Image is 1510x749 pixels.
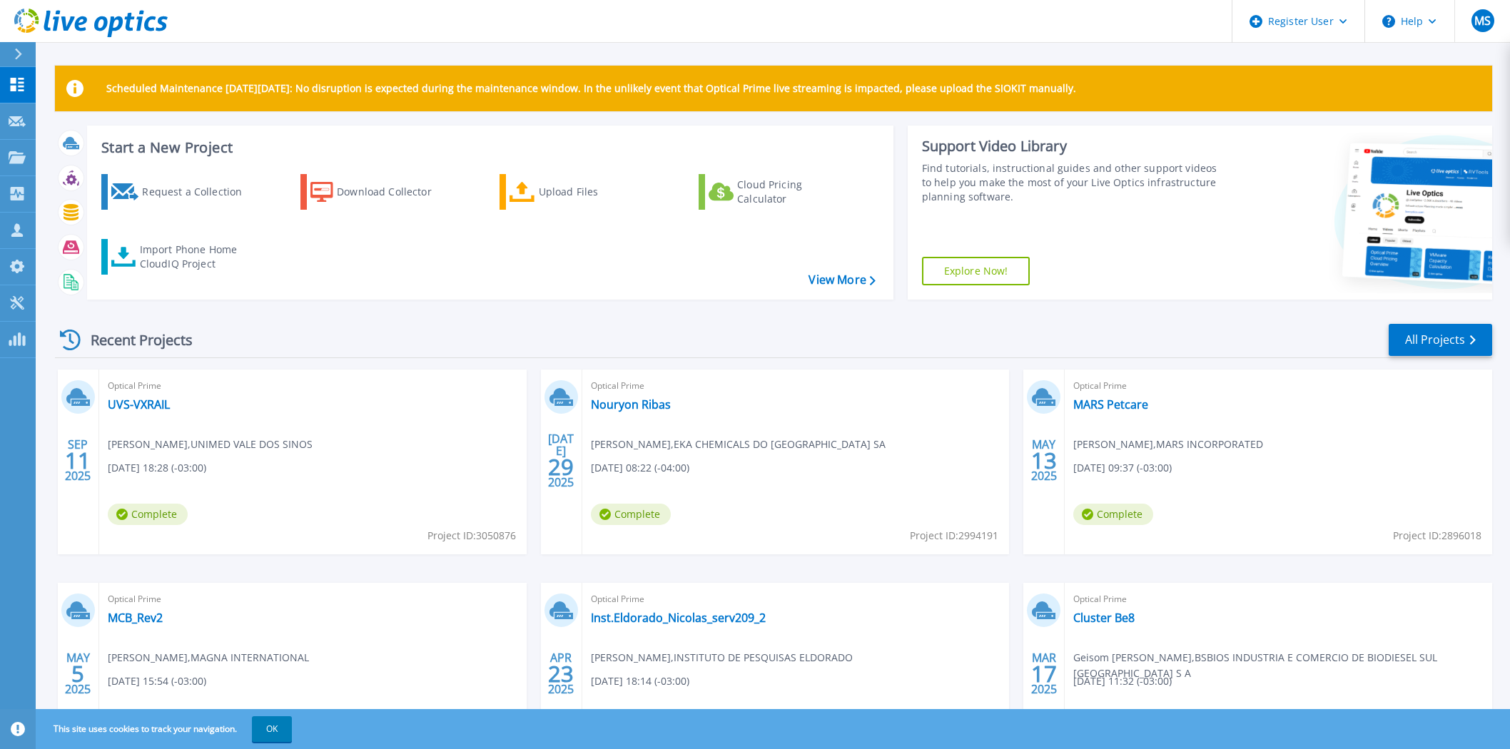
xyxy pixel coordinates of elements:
div: Request a Collection [142,178,256,206]
span: Optical Prime [108,378,518,394]
span: [PERSON_NAME] , INSTITUTO DE PESQUISAS ELDORADO [591,650,853,666]
span: [PERSON_NAME] , MAGNA INTERNATIONAL [108,650,309,666]
div: MAY 2025 [64,648,91,700]
span: MS [1474,15,1491,26]
h3: Start a New Project [101,140,875,156]
span: 11 [65,454,91,467]
a: Inst.Eldorado_Nicolas_serv209_2 [591,611,766,625]
a: UVS-VXRAIL [108,397,170,412]
span: Complete [108,504,188,525]
span: [PERSON_NAME] , UNIMED VALE DOS SINOS [108,437,313,452]
span: 5 [71,668,84,680]
a: Download Collector [300,174,460,210]
span: Project ID: 3050876 [427,528,516,544]
a: Explore Now! [922,257,1030,285]
span: 29 [548,461,574,473]
a: Request a Collection [101,174,260,210]
span: 13 [1031,454,1057,467]
div: Find tutorials, instructional guides and other support videos to help you make the most of your L... [922,161,1222,204]
span: [PERSON_NAME] , MARS INCORPORATED [1073,437,1263,452]
span: Complete [591,504,671,525]
span: [DATE] 18:28 (-03:00) [108,460,206,476]
a: Nouryon Ribas [591,397,671,412]
a: Cloud Pricing Calculator [699,174,858,210]
span: Optical Prime [591,591,1001,607]
span: Project ID: 2896018 [1393,528,1481,544]
div: [DATE] 2025 [547,434,574,486]
span: [DATE] 15:54 (-03:00) [108,673,206,689]
div: Recent Projects [55,322,212,357]
span: Complete [1073,504,1153,525]
span: [DATE] 18:14 (-03:00) [591,673,689,689]
span: [DATE] 08:22 (-04:00) [591,460,689,476]
div: APR 2025 [547,648,574,700]
span: Optical Prime [1073,378,1484,394]
a: MARS Petcare [1073,397,1148,412]
span: 17 [1031,668,1057,680]
span: Project ID: 2994191 [910,528,998,544]
span: [DATE] 09:37 (-03:00) [1073,460,1172,476]
div: Download Collector [337,178,451,206]
div: Support Video Library [922,137,1222,156]
span: Optical Prime [591,378,1001,394]
div: Upload Files [539,178,653,206]
span: 23 [548,668,574,680]
a: All Projects [1389,324,1492,356]
div: MAY 2025 [1030,434,1058,486]
span: Optical Prime [108,591,518,607]
span: This site uses cookies to track your navigation. [39,716,292,742]
a: Upload Files [500,174,659,210]
span: Optical Prime [1073,591,1484,607]
a: MCB_Rev2 [108,611,163,625]
button: OK [252,716,292,742]
a: View More [809,273,875,287]
span: [PERSON_NAME] , EKA CHEMICALS DO [GEOGRAPHIC_DATA] SA [591,437,886,452]
div: SEP 2025 [64,434,91,486]
span: Geisom [PERSON_NAME] , BSBIOS INDUSTRIA E COMERCIO DE BIODIESEL SUL [GEOGRAPHIC_DATA] S A [1073,650,1492,681]
span: [DATE] 11:32 (-03:00) [1073,673,1172,689]
div: MAR 2025 [1030,648,1058,700]
a: Cluster Be8 [1073,611,1135,625]
div: Cloud Pricing Calculator [737,178,851,206]
div: Import Phone Home CloudIQ Project [140,243,251,271]
p: Scheduled Maintenance [DATE][DATE]: No disruption is expected during the maintenance window. In t... [106,83,1076,94]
